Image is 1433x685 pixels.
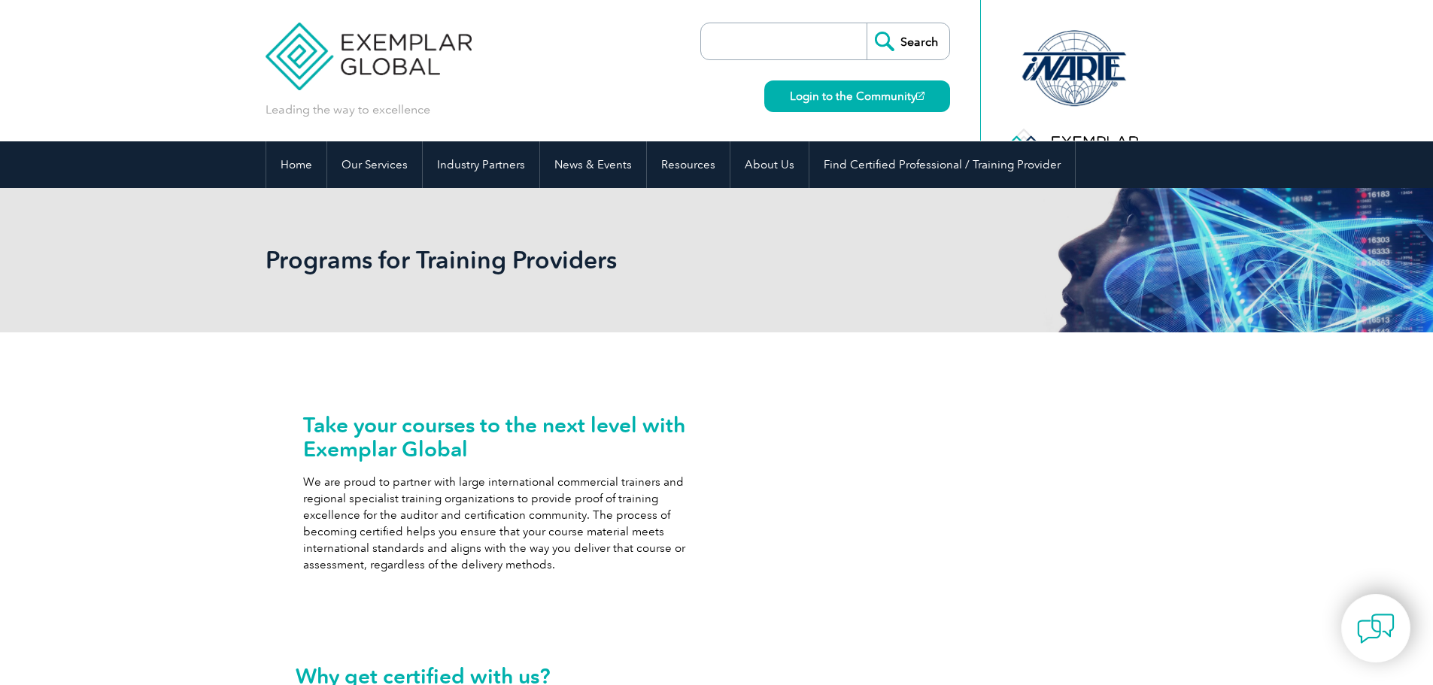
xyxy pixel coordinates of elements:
h2: Programs for Training Providers [266,248,897,272]
a: About Us [730,141,809,188]
p: We are proud to partner with large international commercial trainers and regional specialist trai... [303,474,709,573]
a: Home [266,141,326,188]
h2: Take your courses to the next level with Exemplar Global [303,413,709,461]
input: Search [867,23,949,59]
a: Our Services [327,141,422,188]
img: open_square.png [916,92,924,100]
img: contact-chat.png [1357,610,1395,647]
a: Find Certified Professional / Training Provider [809,141,1075,188]
a: Industry Partners [423,141,539,188]
a: Resources [647,141,730,188]
a: News & Events [540,141,646,188]
p: Leading the way to excellence [266,102,430,118]
a: Login to the Community [764,80,950,112]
